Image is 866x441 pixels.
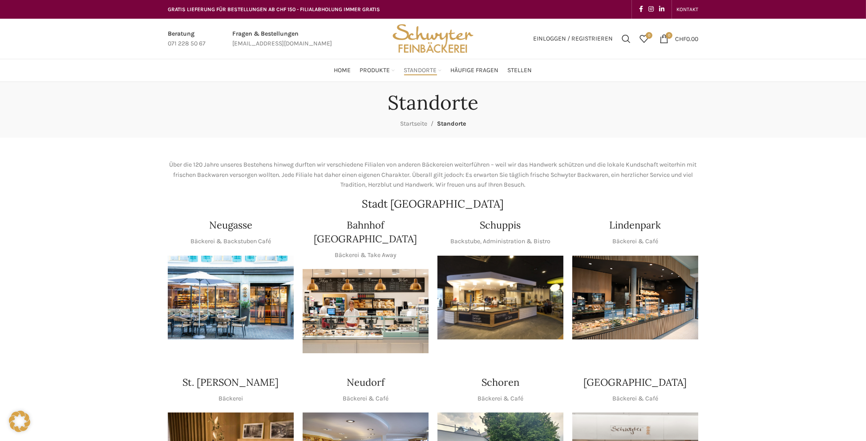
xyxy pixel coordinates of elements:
[303,269,429,353] img: Bahnhof St. Gallen
[478,394,523,404] p: Bäckerei & Café
[655,30,703,48] a: 0 CHF0.00
[389,19,477,59] img: Bäckerei Schwyter
[646,32,652,39] span: 0
[168,160,698,190] p: Über die 120 Jahre unseres Bestehens hinweg durften wir verschiedene Filialen von anderen Bäckere...
[646,3,656,16] a: Instagram social link
[635,30,653,48] div: Meine Wunschliste
[303,218,429,246] h4: Bahnhof [GEOGRAPHIC_DATA]
[404,61,442,79] a: Standorte
[303,269,429,353] div: 1 / 1
[533,36,613,42] span: Einloggen / Registrieren
[343,394,388,404] p: Bäckerei & Café
[219,394,243,404] p: Bäckerei
[347,376,384,389] h4: Neudorf
[617,30,635,48] a: Suchen
[584,376,687,389] h4: [GEOGRAPHIC_DATA]
[610,218,661,232] h4: Lindenpark
[168,256,294,340] img: Neugasse
[388,91,478,114] h1: Standorte
[168,6,380,12] span: GRATIS LIEFERUNG FÜR BESTELLUNGEN AB CHF 150 - FILIALABHOLUNG IMMER GRATIS
[675,35,698,42] bdi: 0.00
[334,66,351,75] span: Home
[437,256,563,340] img: 150130-Schwyter-013
[232,29,332,49] a: Infobox link
[675,35,686,42] span: CHF
[334,61,351,79] a: Home
[360,66,390,75] span: Produkte
[163,61,703,79] div: Main navigation
[529,30,617,48] a: Einloggen / Registrieren
[190,237,271,246] p: Bäckerei & Backstuben Café
[482,376,519,389] h4: Schoren
[450,237,550,246] p: Backstube, Administration & Bistro
[183,376,279,389] h4: St. [PERSON_NAME]
[404,66,437,75] span: Standorte
[400,120,427,127] a: Startseite
[451,61,499,79] a: Häufige Fragen
[672,0,703,18] div: Secondary navigation
[508,61,532,79] a: Stellen
[508,66,532,75] span: Stellen
[168,199,698,209] h2: Stadt [GEOGRAPHIC_DATA]
[437,120,466,127] span: Standorte
[636,3,646,16] a: Facebook social link
[451,66,499,75] span: Häufige Fragen
[389,34,477,42] a: Site logo
[572,256,698,340] img: 017-e1571925257345
[666,32,672,39] span: 0
[635,30,653,48] a: 0
[168,29,206,49] a: Infobox link
[437,256,563,340] div: 1 / 1
[676,6,698,12] span: KONTAKT
[335,250,397,260] p: Bäckerei & Take Away
[209,218,252,232] h4: Neugasse
[360,61,395,79] a: Produkte
[168,256,294,340] div: 1 / 1
[656,3,667,16] a: Linkedin social link
[612,394,658,404] p: Bäckerei & Café
[612,237,658,246] p: Bäckerei & Café
[676,0,698,18] a: KONTAKT
[572,256,698,340] div: 1 / 1
[480,218,521,232] h4: Schuppis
